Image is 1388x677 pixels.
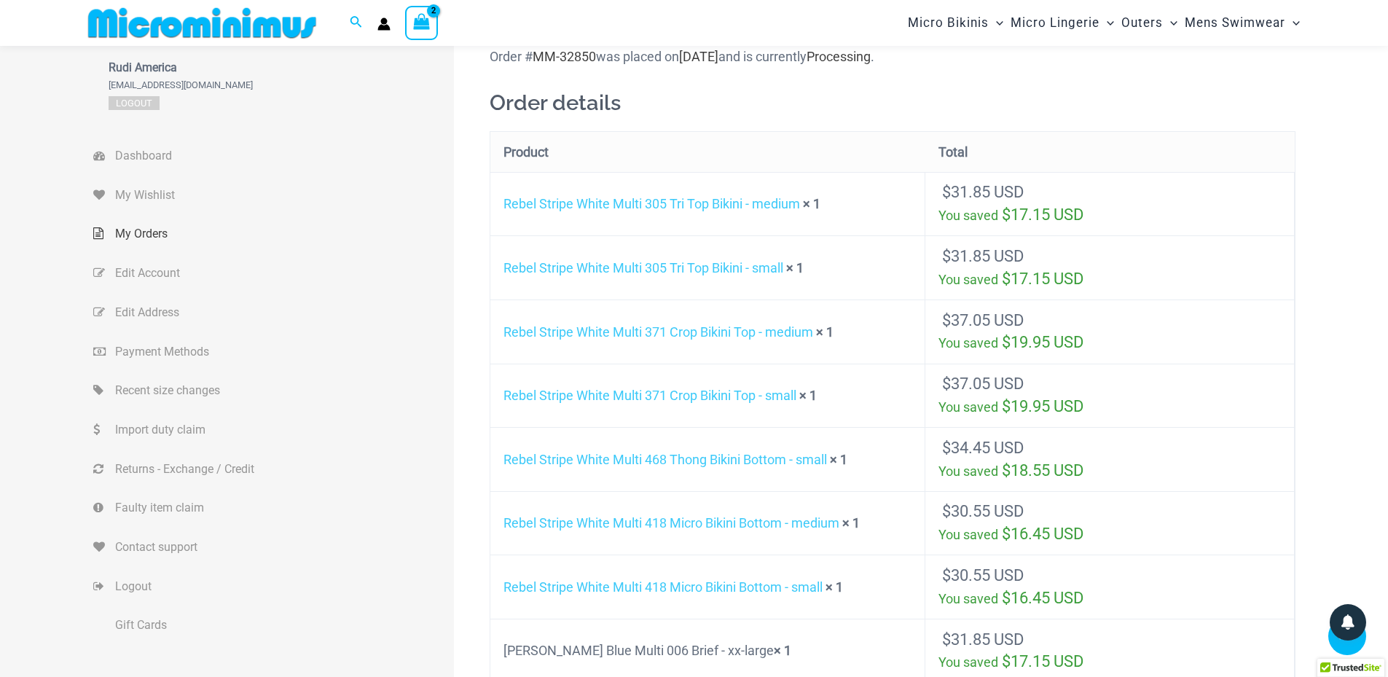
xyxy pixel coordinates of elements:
a: Import duty claim [93,410,454,450]
bdi: 31.85 USD [942,630,1024,649]
bdi: 16.45 USD [1002,525,1083,543]
span: $ [1002,270,1011,288]
span: $ [942,183,951,201]
a: Returns - Exchange / Credit [93,450,454,489]
span: $ [1002,206,1011,224]
span: Import duty claim [115,419,450,441]
a: Rebel Stripe White Multi 305 Tri Top Bikini - medium [503,196,800,211]
span: Edit Account [115,262,450,284]
span: Logout [115,576,450,598]
bdi: 30.55 USD [942,502,1024,520]
span: $ [1002,525,1011,543]
span: $ [942,247,951,265]
th: Product [490,132,925,172]
span: My Orders [115,223,450,245]
span: Gift Cards [115,614,450,636]
a: Gift Cards [93,606,454,645]
a: Recent size changes [93,371,454,410]
div: You saved [938,651,1280,673]
span: $ [942,311,951,329]
th: Total [925,132,1294,172]
span: Mens Swimwear [1185,4,1285,42]
strong: × 1 [786,260,804,275]
a: Micro LingerieMenu ToggleMenu Toggle [1007,4,1118,42]
bdi: 30.55 USD [942,566,1024,584]
a: Edit Address [93,293,454,332]
div: You saved [938,523,1280,546]
span: Micro Lingerie [1011,4,1099,42]
a: Rebel Stripe White Multi 371 Crop Bikini Top - small [503,388,796,403]
span: Dashboard [115,145,450,167]
span: Rudi America [109,60,253,74]
strong: × 1 [826,579,843,595]
img: MM SHOP LOGO FLAT [82,7,322,39]
a: Logout [109,96,160,110]
div: You saved [938,268,1280,291]
a: My Orders [93,214,454,254]
div: You saved [938,587,1280,610]
span: Outers [1121,4,1163,42]
nav: Site Navigation [902,2,1306,44]
mark: MM-32850 [533,49,596,64]
div: You saved [938,332,1280,354]
a: Micro BikinisMenu ToggleMenu Toggle [904,4,1007,42]
bdi: 19.95 USD [1002,333,1083,351]
a: Payment Methods [93,332,454,372]
a: Rebel Stripe White Multi 418 Micro Bikini Bottom - medium [503,515,839,531]
a: Logout [93,567,454,606]
a: Dashboard [93,136,454,176]
span: [EMAIL_ADDRESS][DOMAIN_NAME] [109,79,253,90]
span: $ [942,375,951,393]
bdi: 31.85 USD [942,183,1024,201]
bdi: 17.15 USD [1002,270,1083,288]
bdi: 34.45 USD [942,439,1024,457]
span: Menu Toggle [989,4,1003,42]
a: Rebel Stripe White Multi 418 Micro Bikini Bottom - small [503,579,823,595]
span: Micro Bikinis [908,4,989,42]
div: You saved [938,460,1280,482]
span: $ [942,502,951,520]
span: $ [1002,333,1011,351]
a: Faulty item claim [93,488,454,528]
a: Search icon link [350,14,363,32]
bdi: 16.45 USD [1002,589,1083,607]
bdi: 18.55 USD [1002,461,1083,480]
h2: Order details [490,89,1295,117]
span: $ [942,630,951,649]
bdi: 37.05 USD [942,311,1024,329]
mark: Processing [807,49,871,64]
span: Edit Address [115,302,450,324]
bdi: 31.85 USD [942,247,1024,265]
bdi: 19.95 USD [1002,397,1083,415]
a: Edit Account [93,254,454,293]
span: $ [1002,397,1011,415]
strong: × 1 [803,196,820,211]
a: Rebel Stripe White Multi 305 Tri Top Bikini - small [503,260,783,275]
a: OutersMenu ToggleMenu Toggle [1118,4,1181,42]
bdi: 37.05 USD [942,375,1024,393]
span: Menu Toggle [1163,4,1177,42]
span: $ [1002,461,1011,480]
span: $ [942,439,951,457]
strong: × 1 [842,515,860,531]
span: Payment Methods [115,341,450,363]
div: You saved [938,204,1280,227]
p: Order # was placed on and is currently . [490,46,1295,68]
strong: × 1 [830,452,847,467]
bdi: 17.15 USD [1002,652,1083,670]
strong: × 1 [816,324,834,340]
span: $ [1002,589,1011,607]
a: Account icon link [377,17,391,31]
span: Menu Toggle [1099,4,1114,42]
span: $ [942,566,951,584]
a: Contact support [93,528,454,567]
bdi: 17.15 USD [1002,206,1083,224]
a: Rebel Stripe White Multi 468 Thong Bikini Bottom - small [503,452,827,467]
span: Contact support [115,536,450,558]
strong: × 1 [799,388,817,403]
mark: [DATE] [679,49,718,64]
span: My Wishlist [115,184,450,206]
span: Faulty item claim [115,497,450,519]
span: Recent size changes [115,380,450,402]
div: You saved [938,396,1280,418]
